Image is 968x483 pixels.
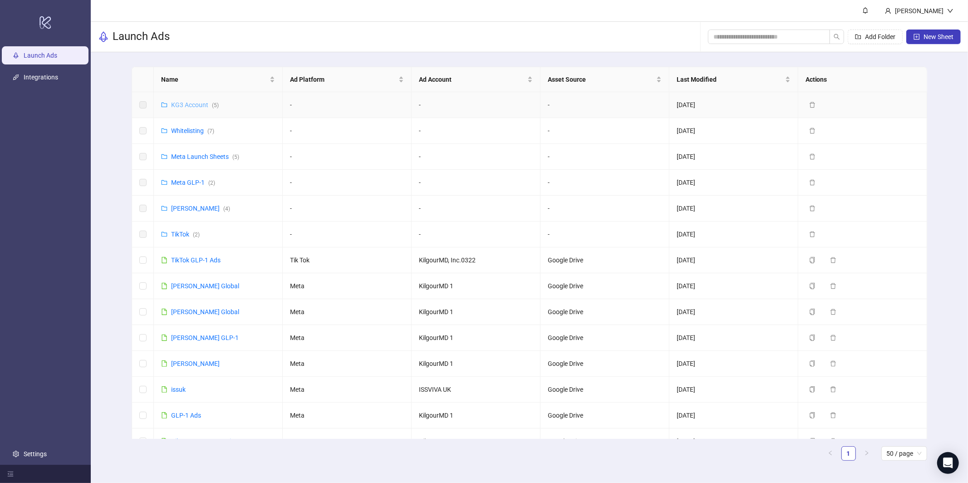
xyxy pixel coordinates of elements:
[171,205,230,212] a: [PERSON_NAME](4)
[283,299,412,325] td: Meta
[161,309,167,315] span: file
[171,360,220,367] a: [PERSON_NAME]
[161,283,167,289] span: file
[541,403,669,429] td: Google Drive
[841,446,856,461] li: 1
[419,74,526,84] span: Ad Account
[830,386,836,393] span: delete
[834,34,840,40] span: search
[171,308,239,315] a: [PERSON_NAME] Global
[161,205,167,212] span: folder
[283,222,412,247] td: -
[541,144,669,170] td: -
[283,429,412,454] td: Meta
[809,360,816,367] span: copy
[171,179,215,186] a: Meta GLP-1(2)
[283,144,412,170] td: -
[412,144,541,170] td: -
[864,450,870,456] span: right
[161,74,268,84] span: Name
[855,34,861,40] span: folder-add
[541,67,669,92] th: Asset Source
[412,92,541,118] td: -
[809,231,816,237] span: delete
[161,438,167,444] span: file
[24,52,57,59] a: Launch Ads
[809,283,816,289] span: copy
[669,92,798,118] td: [DATE]
[223,206,230,212] span: ( 4 )
[283,92,412,118] td: -
[283,273,412,299] td: Meta
[541,170,669,196] td: -
[161,102,167,108] span: folder
[809,179,816,186] span: delete
[865,33,895,40] span: Add Folder
[161,257,167,263] span: file
[798,67,927,92] th: Actions
[283,118,412,144] td: -
[860,446,874,461] button: right
[161,231,167,237] span: folder
[669,377,798,403] td: [DATE]
[677,74,783,84] span: Last Modified
[548,74,654,84] span: Asset Source
[669,118,798,144] td: [DATE]
[290,74,397,84] span: Ad Platform
[541,325,669,351] td: Google Drive
[541,196,669,222] td: -
[208,180,215,186] span: ( 2 )
[98,31,109,42] span: rocket
[283,403,412,429] td: Meta
[809,257,816,263] span: copy
[809,102,816,108] span: delete
[412,170,541,196] td: -
[283,196,412,222] td: -
[914,34,920,40] span: plus-square
[848,30,903,44] button: Add Folder
[809,438,816,444] span: copy
[193,232,200,238] span: ( 2 )
[412,299,541,325] td: KilgourMD 1
[924,33,953,40] span: New Sheet
[283,247,412,273] td: Tik Tok
[860,446,874,461] li: Next Page
[830,335,836,341] span: delete
[842,447,855,460] a: 1
[541,273,669,299] td: Google Drive
[283,170,412,196] td: -
[541,247,669,273] td: Google Drive
[669,144,798,170] td: [DATE]
[161,179,167,186] span: folder
[669,67,798,92] th: Last Modified
[669,299,798,325] td: [DATE]
[412,351,541,377] td: KilgourMD 1
[885,8,891,14] span: user
[823,446,838,461] button: left
[891,6,947,16] div: [PERSON_NAME]
[283,351,412,377] td: Meta
[669,351,798,377] td: [DATE]
[161,412,167,419] span: file
[171,334,239,341] a: [PERSON_NAME] GLP-1
[830,257,836,263] span: delete
[830,283,836,289] span: delete
[809,386,816,393] span: copy
[541,351,669,377] td: Google Drive
[541,377,669,403] td: Google Drive
[412,273,541,299] td: KilgourMD 1
[171,386,186,393] a: issuk
[887,447,922,460] span: 50 / page
[161,360,167,367] span: file
[541,118,669,144] td: -
[412,403,541,429] td: KilgourMD 1
[412,118,541,144] td: -
[171,282,239,290] a: [PERSON_NAME] Global
[541,222,669,247] td: -
[207,128,214,134] span: ( 7 )
[161,335,167,341] span: file
[412,67,541,92] th: Ad Account
[113,30,170,44] h3: Launch Ads
[947,8,953,14] span: down
[823,446,838,461] li: Previous Page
